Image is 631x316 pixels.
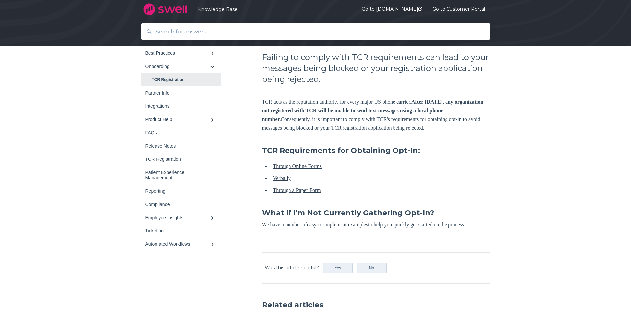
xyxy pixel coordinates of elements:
div: Integrations [145,103,210,109]
div: Ticketing [145,228,210,233]
p: We have a number of to help you quickly get started on the process. [262,221,490,229]
a: Integrations [141,99,221,113]
a: Product Help [141,113,221,126]
a: Onboarding [141,60,221,73]
a: Verbally [273,175,291,181]
span: Was this article helpful? [265,265,319,271]
h3: What if I'm Not Currently Gathering Opt-In? [262,208,490,218]
a: TCR Registration [141,153,221,166]
div: Automated Workflows [145,241,210,247]
span: No [369,266,374,270]
a: Release Notes [141,139,221,153]
h3: TCR Requirements for Obtaining Opt-In: [262,146,490,156]
a: Partner Info [141,86,221,99]
div: Best Practices [145,50,210,56]
a: easy-to-implement examples [307,222,368,227]
a: Ticketing [141,224,221,237]
a: Employee Insights [141,211,221,224]
div: Reporting [145,188,210,194]
div: Onboarding [145,64,210,69]
a: Compliance [141,198,221,211]
div: Compliance [145,202,210,207]
a: Automated Workflows [141,237,221,251]
a: TCR Registration [141,73,221,86]
button: Yes [323,263,353,273]
img: company logo [141,1,189,18]
div: Release Notes [145,143,210,149]
a: Patient Experience Management [141,166,221,184]
h2: Failing to comply with TCR requirements can lead to your messages being blocked or your registrat... [262,52,490,85]
p: TCR acts as the reputation authority for every major US phone carrier. Consequently, it is import... [262,98,490,132]
div: Patient Experience Management [145,170,210,180]
a: Knowledge Base [198,6,342,12]
button: No [357,263,387,273]
a: FAQs [141,126,221,139]
div: FAQs [145,130,210,135]
a: Best Practices [141,46,221,60]
div: Partner Info [145,90,210,95]
strong: After [DATE], any organization not registered with TCR will be unable to send text messages using... [262,99,484,122]
input: Search for answers [152,25,480,39]
h3: Related articles [262,300,490,310]
div: TCR Registration [145,157,210,162]
span: Yes [335,266,341,270]
a: Reporting [141,184,221,198]
div: Product Help [145,117,210,122]
a: Through a Paper Form [273,187,321,193]
a: Through Online Forms [273,163,322,169]
div: Employee Insights [145,215,210,220]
